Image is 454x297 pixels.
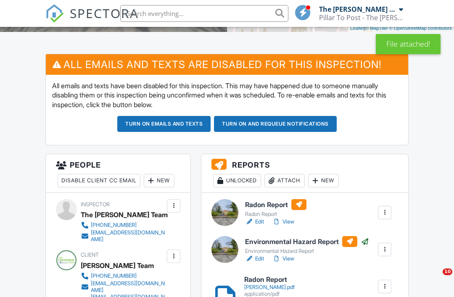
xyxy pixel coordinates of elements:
[245,199,306,210] h6: Radon Report
[81,229,165,243] a: [EMAIL_ADDRESS][DOMAIN_NAME]
[81,252,99,258] span: Client
[81,280,165,294] a: [EMAIL_ADDRESS][DOMAIN_NAME]
[45,4,64,23] img: The Best Home Inspection Software - Spectora
[177,20,188,29] div: 2.0
[244,276,295,284] h6: Radon Report
[272,255,294,263] a: View
[58,174,140,187] div: Disable Client CC Email
[264,174,305,187] div: Attach
[81,221,165,229] a: [PHONE_NUMBER]
[214,116,337,132] button: Turn on and Requeue Notifications
[7,22,16,28] span: Built
[91,273,137,279] div: [PHONE_NUMBER]
[245,218,264,226] a: Edit
[376,34,441,54] div: File attached!
[70,4,139,22] span: SPECTORA
[146,22,169,28] span: bedrooms
[117,116,211,132] button: Turn on emails and texts
[91,222,137,229] div: [PHONE_NUMBER]
[272,218,294,226] a: View
[350,26,364,31] a: Leaflet
[91,229,165,243] div: [EMAIL_ADDRESS][DOMAIN_NAME]
[140,20,145,29] div: 4
[46,154,190,193] h3: People
[46,54,408,75] h3: All emails and texts are disabled for this inspection!
[244,284,295,291] div: [PERSON_NAME].pdf
[319,13,403,22] div: Pillar To Post - The Frederick Team
[81,272,165,280] a: [PHONE_NUMBER]
[389,26,452,31] a: © OpenStreetMap contributors
[81,259,154,272] div: [PERSON_NAME] Team
[319,5,397,13] div: The [PERSON_NAME] Team
[201,154,408,193] h3: Reports
[213,174,261,187] div: Unlocked
[40,20,58,29] div: 2620
[245,199,306,218] a: Radon Report Radon Report
[365,26,388,31] a: © MapTiler
[308,174,339,187] div: New
[45,11,139,29] a: SPECTORA
[245,236,369,247] h6: Environmental Hazard Report
[245,248,369,255] div: Environmental Hazard Report
[18,20,32,29] div: 1941
[144,174,174,187] div: New
[189,22,213,28] span: bathrooms
[443,268,452,275] span: 10
[245,211,306,218] div: Radon Report
[245,236,369,255] a: Environmental Hazard Report Environmental Hazard Report
[120,5,288,22] input: Search everything...
[91,280,165,294] div: [EMAIL_ADDRESS][DOMAIN_NAME]
[425,268,446,289] iframe: Intercom live chat
[348,25,454,32] div: |
[52,81,402,109] p: All emails and texts have been disabled for this inspection. This may have happened due to someon...
[81,201,110,208] span: Inspector
[245,255,264,263] a: Edit
[81,208,168,221] div: The [PERSON_NAME] Team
